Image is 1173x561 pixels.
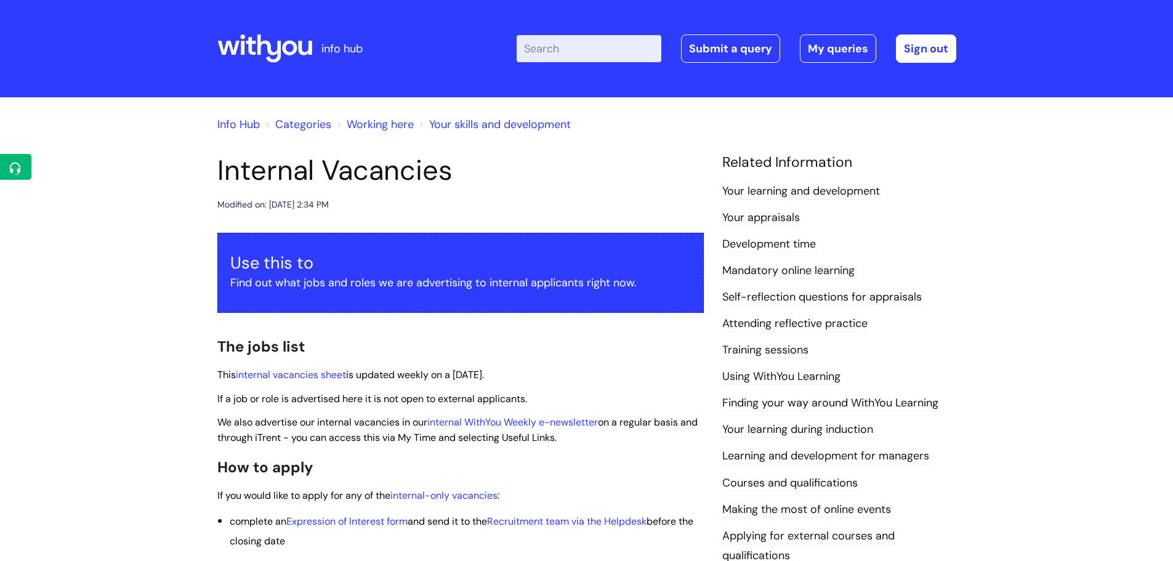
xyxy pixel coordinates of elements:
[217,337,305,356] span: The jobs list
[217,458,313,477] span: How to apply
[217,416,698,444] span: We also advertise our internal vacancies in our on a regular basis and through iTrent - you can a...
[722,236,816,252] a: Development time
[722,263,855,279] a: Mandatory online learning
[230,253,691,273] h3: Use this to
[286,515,408,528] a: Expression of Interest form
[230,515,286,528] span: complete an
[722,369,840,385] a: Using WithYou Learning
[417,115,571,134] li: Your skills and development
[236,368,346,381] a: internal vacancies sheet
[334,115,414,134] li: Working here
[722,422,873,438] a: Your learning during induction
[722,289,922,305] a: Self-reflection questions for appraisals
[681,34,780,63] a: Submit a query
[722,342,808,358] a: Training sessions
[800,34,876,63] a: My queries
[390,489,498,502] a: internal-only vacancies
[230,515,693,547] span: and send it to the before the c
[230,273,691,293] p: Find out what jobs and roles we are advertising to internal applicants right now.
[722,475,858,491] a: Courses and qualifications
[517,35,661,62] input: Search
[235,535,285,547] span: losing date
[722,316,868,332] a: Attending reflective practice
[722,448,929,464] a: Learning and development for managers
[347,117,414,132] a: Working here
[217,154,704,187] h1: Internal Vacancies
[217,392,527,405] span: If a job or role is advertised here it is not open to external applicants.
[427,416,598,429] a: internal WithYou Weekly e-newsletter
[722,395,938,411] a: Finding your way around WithYou Learning
[722,154,956,171] h4: Related Information
[722,502,891,518] a: Making the most of online events
[896,34,956,63] a: Sign out
[217,489,499,502] span: If you would like to apply for any of the :
[217,117,260,132] a: Info Hub
[217,368,484,381] span: This is updated weekly on a [DATE].
[217,197,329,212] div: Modified on: [DATE] 2:34 PM
[321,39,363,59] p: info hub
[263,115,331,134] li: Solution home
[722,210,800,226] a: Your appraisals
[517,34,956,63] div: | -
[487,515,647,528] a: Recruitment team via the Helpdesk
[275,117,331,132] a: Categories
[429,117,571,132] a: Your skills and development
[722,184,880,200] a: Your learning and development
